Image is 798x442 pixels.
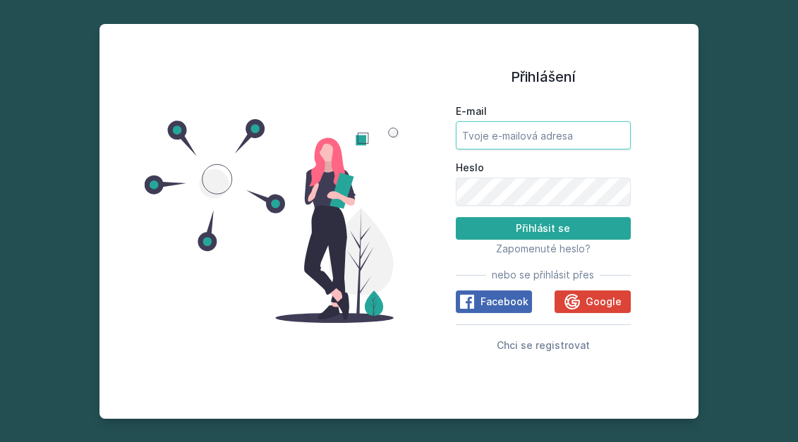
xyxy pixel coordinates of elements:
button: Přihlásit se [456,217,631,240]
label: E-mail [456,104,631,118]
input: Tvoje e-mailová adresa [456,121,631,149]
h1: Přihlášení [456,66,631,87]
span: Google [586,295,622,309]
button: Chci se registrovat [497,336,590,353]
button: Facebook [456,290,532,313]
span: Zapomenuté heslo? [496,243,591,254]
span: Facebook [480,295,528,309]
span: Chci se registrovat [497,339,590,351]
button: Google [555,290,631,313]
span: nebo se přihlásit přes [492,268,594,282]
label: Heslo [456,161,631,175]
